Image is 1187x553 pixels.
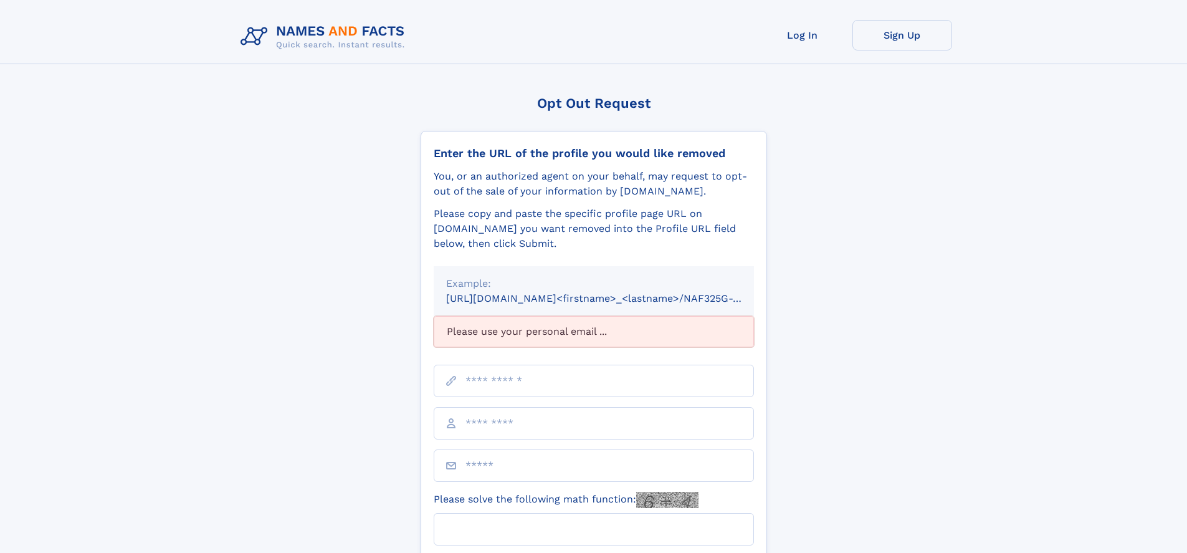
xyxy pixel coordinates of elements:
div: Please use your personal email ... [434,316,754,347]
small: [URL][DOMAIN_NAME]<firstname>_<lastname>/NAF325G-xxxxxxxx [446,292,778,304]
div: Enter the URL of the profile you would like removed [434,147,754,160]
img: Logo Names and Facts [236,20,415,54]
div: Example: [446,276,741,291]
div: Please copy and paste the specific profile page URL on [DOMAIN_NAME] you want removed into the Pr... [434,206,754,251]
div: Opt Out Request [421,95,767,111]
div: You, or an authorized agent on your behalf, may request to opt-out of the sale of your informatio... [434,169,754,199]
a: Sign Up [852,20,952,50]
label: Please solve the following math function: [434,492,698,508]
a: Log In [753,20,852,50]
